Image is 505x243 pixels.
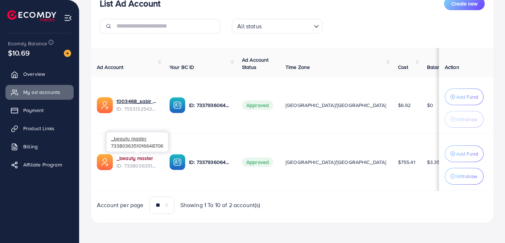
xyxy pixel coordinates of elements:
[116,162,158,169] span: ID: 7338036351016648706
[242,157,273,167] span: Approved
[23,107,44,114] span: Payment
[398,63,408,71] span: Cost
[398,158,415,166] span: $755.41
[8,48,30,58] span: $10.69
[242,56,269,71] span: Ad Account Status
[445,88,484,105] button: Add Fund
[189,158,230,166] p: ID: 7337936064855851010
[445,145,484,162] button: Add Fund
[456,115,477,124] p: Withdraw
[111,135,147,142] span: _beauty master
[8,40,47,47] span: Ecomdy Balance
[116,98,158,112] div: <span class='underline'>1003468_sabir bhai_1758600780219</span></br>7553132543537594376
[445,168,484,185] button: Withdraw
[5,157,74,172] a: Affiliate Program
[116,105,158,112] span: ID: 7553132543537594376
[97,63,124,71] span: Ad Account
[232,19,323,33] div: Search for option
[456,92,478,101] p: Add Fund
[5,85,74,99] a: My ad accounts
[189,101,230,110] p: ID: 7337936064855851010
[242,100,273,110] span: Approved
[97,97,113,113] img: ic-ads-acc.e4c84228.svg
[427,63,446,71] span: Balance
[64,14,72,22] img: menu
[97,154,113,170] img: ic-ads-acc.e4c84228.svg
[5,121,74,136] a: Product Links
[169,97,185,113] img: ic-ba-acc.ded83a64.svg
[7,10,56,21] img: logo
[169,63,194,71] span: Your BC ID
[64,50,71,57] img: image
[5,139,74,154] a: Billing
[474,210,500,238] iframe: Chat
[427,158,440,166] span: $3.35
[180,201,260,209] span: Showing 1 To 10 of 2 account(s)
[5,67,74,81] a: Overview
[398,102,411,109] span: $6.92
[445,63,459,71] span: Action
[23,88,60,96] span: My ad accounts
[116,155,158,162] a: _beauty master
[236,21,263,32] span: All status
[5,103,74,118] a: Payment
[23,125,54,132] span: Product Links
[169,154,185,170] img: ic-ba-acc.ded83a64.svg
[286,63,310,71] span: Time Zone
[264,20,311,32] input: Search for option
[286,102,386,109] span: [GEOGRAPHIC_DATA]/[GEOGRAPHIC_DATA]
[456,172,477,181] p: Withdraw
[23,161,62,168] span: Affiliate Program
[23,143,38,150] span: Billing
[116,98,158,105] a: 1003468_sabir bhai_1758600780219
[456,149,478,158] p: Add Fund
[23,70,45,78] span: Overview
[286,158,386,166] span: [GEOGRAPHIC_DATA]/[GEOGRAPHIC_DATA]
[107,132,168,152] div: 7338036351016648706
[97,201,144,209] span: Account per page
[427,102,433,109] span: $0
[445,111,484,128] button: Withdraw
